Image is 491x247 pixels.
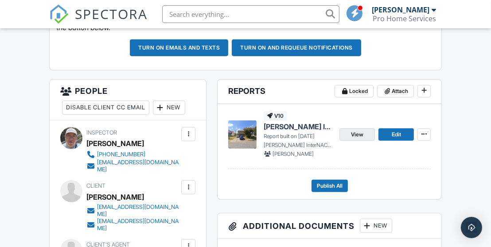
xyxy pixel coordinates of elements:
[75,4,148,23] span: SPECTORA
[97,151,145,158] div: [PHONE_NUMBER]
[373,14,436,23] div: Pro Home Services
[50,80,206,120] h3: People
[86,137,144,150] div: [PERSON_NAME]
[97,218,179,232] div: [EMAIL_ADDRESS][DOMAIN_NAME]
[62,100,149,115] div: Disable Client CC Email
[49,4,69,24] img: The Best Home Inspection Software - Spectora
[86,129,117,136] span: Inspector
[86,190,144,204] div: [PERSON_NAME]
[49,12,148,31] a: SPECTORA
[218,213,441,239] h3: Additional Documents
[232,39,361,56] button: Turn on and Requeue Notifications
[360,219,392,233] div: New
[97,159,179,173] div: [EMAIL_ADDRESS][DOMAIN_NAME]
[86,204,179,218] a: [EMAIL_ADDRESS][DOMAIN_NAME]
[162,5,339,23] input: Search everything...
[97,204,179,218] div: [EMAIL_ADDRESS][DOMAIN_NAME]
[461,217,482,238] div: Open Intercom Messenger
[372,5,429,14] div: [PERSON_NAME]
[86,159,179,173] a: [EMAIL_ADDRESS][DOMAIN_NAME]
[130,39,228,56] button: Turn on emails and texts
[86,150,179,159] a: [PHONE_NUMBER]
[86,218,179,232] a: [EMAIL_ADDRESS][DOMAIN_NAME]
[153,100,185,115] div: New
[86,182,105,189] span: Client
